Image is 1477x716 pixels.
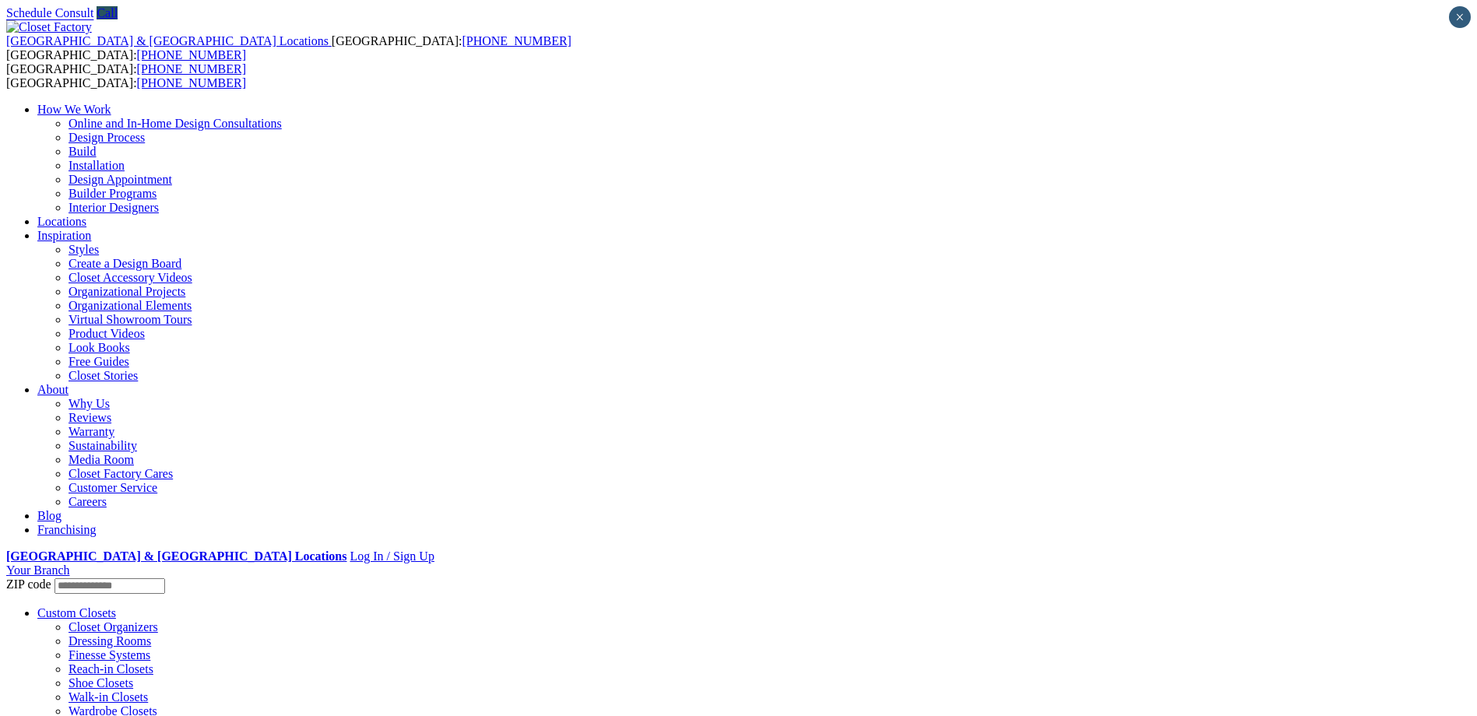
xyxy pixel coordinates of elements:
[69,355,129,368] a: Free Guides
[6,6,93,19] a: Schedule Consult
[37,509,62,522] a: Blog
[69,481,157,494] a: Customer Service
[69,285,185,298] a: Organizational Projects
[462,34,571,47] a: [PHONE_NUMBER]
[6,549,346,563] a: [GEOGRAPHIC_DATA] & [GEOGRAPHIC_DATA] Locations
[69,690,148,704] a: Walk-in Closets
[6,34,571,61] span: [GEOGRAPHIC_DATA]: [GEOGRAPHIC_DATA]:
[6,34,332,47] a: [GEOGRAPHIC_DATA] & [GEOGRAPHIC_DATA] Locations
[69,397,110,410] a: Why Us
[69,187,156,200] a: Builder Programs
[69,425,114,438] a: Warranty
[37,606,116,619] a: Custom Closets
[69,243,99,256] a: Styles
[6,62,246,89] span: [GEOGRAPHIC_DATA]: [GEOGRAPHIC_DATA]:
[350,549,434,563] a: Log In / Sign Up
[69,676,133,690] a: Shoe Closets
[6,563,69,577] a: Your Branch
[37,229,91,242] a: Inspiration
[6,20,92,34] img: Closet Factory
[69,620,158,634] a: Closet Organizers
[37,215,86,228] a: Locations
[69,648,150,662] a: Finesse Systems
[69,159,125,172] a: Installation
[69,369,138,382] a: Closet Stories
[69,145,97,158] a: Build
[69,662,153,676] a: Reach-in Closets
[55,578,165,594] input: Enter your Zip code
[37,523,97,536] a: Franchising
[1449,6,1471,28] button: Close
[69,117,282,130] a: Online and In-Home Design Consultations
[69,634,151,648] a: Dressing Rooms
[69,411,111,424] a: Reviews
[97,6,118,19] a: Call
[69,341,130,354] a: Look Books
[69,495,107,508] a: Careers
[69,201,159,214] a: Interior Designers
[69,453,134,466] a: Media Room
[37,103,111,116] a: How We Work
[69,173,172,186] a: Design Appointment
[6,577,51,591] span: ZIP code
[137,62,246,75] a: [PHONE_NUMBER]
[137,48,246,61] a: [PHONE_NUMBER]
[69,313,192,326] a: Virtual Showroom Tours
[69,271,192,284] a: Closet Accessory Videos
[69,327,145,340] a: Product Videos
[69,467,173,480] a: Closet Factory Cares
[69,131,145,144] a: Design Process
[69,257,181,270] a: Create a Design Board
[69,439,137,452] a: Sustainability
[6,34,329,47] span: [GEOGRAPHIC_DATA] & [GEOGRAPHIC_DATA] Locations
[37,383,69,396] a: About
[137,76,246,89] a: [PHONE_NUMBER]
[69,299,192,312] a: Organizational Elements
